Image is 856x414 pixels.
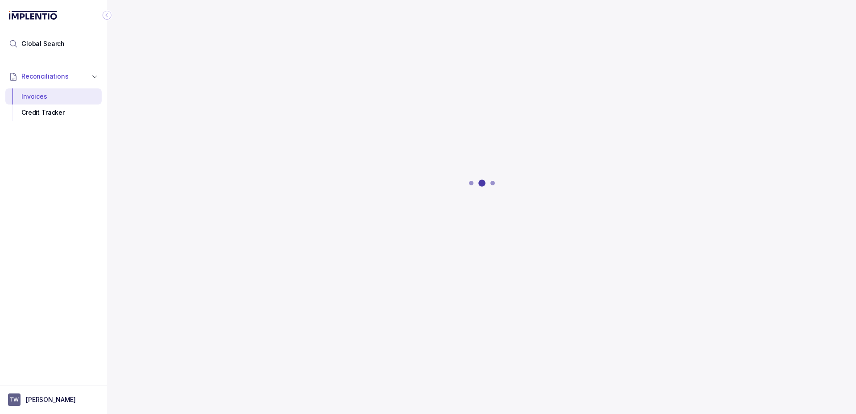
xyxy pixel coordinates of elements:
span: Global Search [21,39,65,48]
button: User initials[PERSON_NAME] [8,393,99,406]
span: User initials [8,393,21,406]
span: Reconciliations [21,72,69,81]
p: [PERSON_NAME] [26,395,76,404]
button: Reconciliations [5,67,102,86]
div: Reconciliations [5,87,102,123]
div: Credit Tracker [12,105,95,121]
div: Collapse Icon [102,10,112,21]
div: Invoices [12,88,95,105]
